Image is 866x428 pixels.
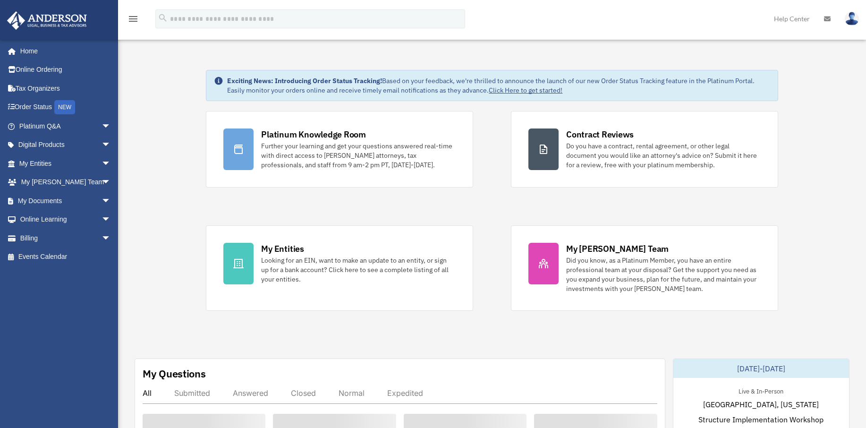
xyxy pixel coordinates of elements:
a: Platinum Knowledge Room Further your learning and get your questions answered real-time with dire... [206,111,473,188]
div: My Questions [143,367,206,381]
a: Click Here to get started! [489,86,562,94]
div: My Entities [261,243,304,255]
div: Answered [233,388,268,398]
a: My [PERSON_NAME] Teamarrow_drop_down [7,173,125,192]
a: Online Ordering [7,60,125,79]
span: arrow_drop_down [102,136,120,155]
i: menu [127,13,139,25]
a: Tax Organizers [7,79,125,98]
div: Do you have a contract, rental agreement, or other legal document you would like an attorney's ad... [566,141,761,170]
a: Billingarrow_drop_down [7,229,125,248]
a: menu [127,17,139,25]
strong: Exciting News: Introducing Order Status Tracking! [227,77,382,85]
div: Normal [339,388,365,398]
span: arrow_drop_down [102,210,120,230]
a: Digital Productsarrow_drop_down [7,136,125,154]
div: Closed [291,388,316,398]
div: Did you know, as a Platinum Member, you have an entire professional team at your disposal? Get th... [566,256,761,293]
a: Contract Reviews Do you have a contract, rental agreement, or other legal document you would like... [511,111,778,188]
div: [DATE]-[DATE] [673,359,849,378]
div: All [143,388,152,398]
a: My Entities Looking for an EIN, want to make an update to an entity, or sign up for a bank accoun... [206,225,473,311]
a: Events Calendar [7,248,125,266]
a: My Entitiesarrow_drop_down [7,154,125,173]
div: Expedited [387,388,423,398]
div: Submitted [174,388,210,398]
img: User Pic [845,12,859,26]
div: Platinum Knowledge Room [261,128,366,140]
div: Based on your feedback, we're thrilled to announce the launch of our new Order Status Tracking fe... [227,76,770,95]
div: Looking for an EIN, want to make an update to an entity, or sign up for a bank account? Click her... [261,256,456,284]
img: Anderson Advisors Platinum Portal [4,11,90,30]
div: Contract Reviews [566,128,634,140]
span: [GEOGRAPHIC_DATA], [US_STATE] [703,399,819,410]
a: Platinum Q&Aarrow_drop_down [7,117,125,136]
a: Home [7,42,120,60]
a: My Documentsarrow_drop_down [7,191,125,210]
a: Online Learningarrow_drop_down [7,210,125,229]
span: arrow_drop_down [102,229,120,248]
i: search [158,13,168,23]
div: Further your learning and get your questions answered real-time with direct access to [PERSON_NAM... [261,141,456,170]
a: My [PERSON_NAME] Team Did you know, as a Platinum Member, you have an entire professional team at... [511,225,778,311]
span: arrow_drop_down [102,117,120,136]
span: arrow_drop_down [102,173,120,192]
span: arrow_drop_down [102,191,120,211]
div: My [PERSON_NAME] Team [566,243,669,255]
span: Structure Implementation Workshop [698,414,824,425]
div: Live & In-Person [731,385,791,395]
a: Order StatusNEW [7,98,125,117]
span: arrow_drop_down [102,154,120,173]
div: NEW [54,100,75,114]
